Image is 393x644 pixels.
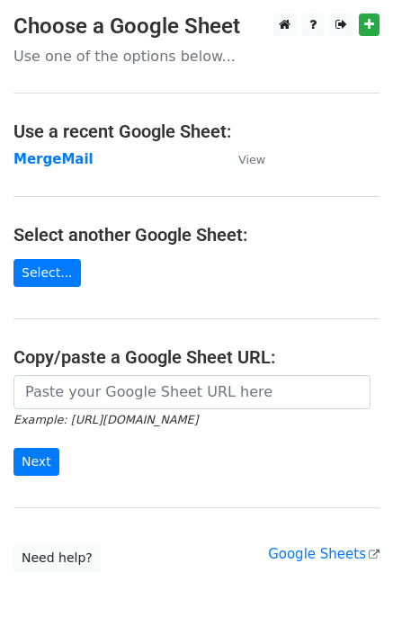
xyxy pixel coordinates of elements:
h4: Select another Google Sheet: [13,224,380,246]
input: Next [13,448,59,476]
a: Google Sheets [268,546,380,562]
p: Use one of the options below... [13,47,380,66]
small: Example: [URL][DOMAIN_NAME] [13,413,198,426]
h4: Copy/paste a Google Sheet URL: [13,346,380,368]
h3: Choose a Google Sheet [13,13,380,40]
a: Select... [13,259,81,287]
a: MergeMail [13,151,94,167]
input: Paste your Google Sheet URL here [13,375,371,409]
h4: Use a recent Google Sheet: [13,121,380,142]
a: Need help? [13,544,101,572]
small: View [238,153,265,166]
a: View [220,151,265,167]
